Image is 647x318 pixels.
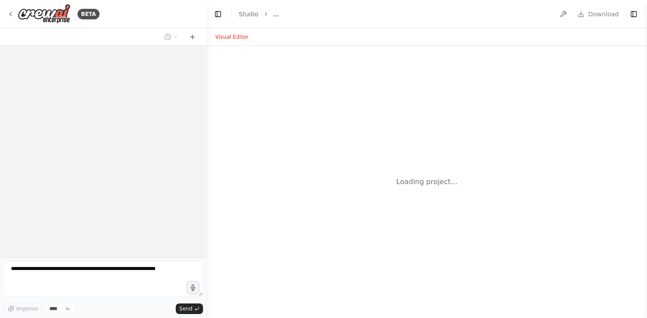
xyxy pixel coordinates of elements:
button: Hide left sidebar [212,8,224,20]
button: Improve [4,303,42,314]
div: Loading project... [396,177,458,187]
button: Switch to previous chat [161,32,182,42]
span: Send [179,305,192,312]
div: BETA [78,9,100,19]
button: Show right sidebar [628,8,640,20]
button: Start a new chat [185,32,200,42]
span: ... [274,10,279,18]
button: Click to speak your automation idea [186,281,200,294]
span: Improve [16,305,38,312]
nav: breadcrumb [239,10,279,18]
button: Visual Editor [210,32,254,42]
img: Logo [18,4,70,24]
button: Send [176,303,203,314]
a: Studio [239,11,259,18]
